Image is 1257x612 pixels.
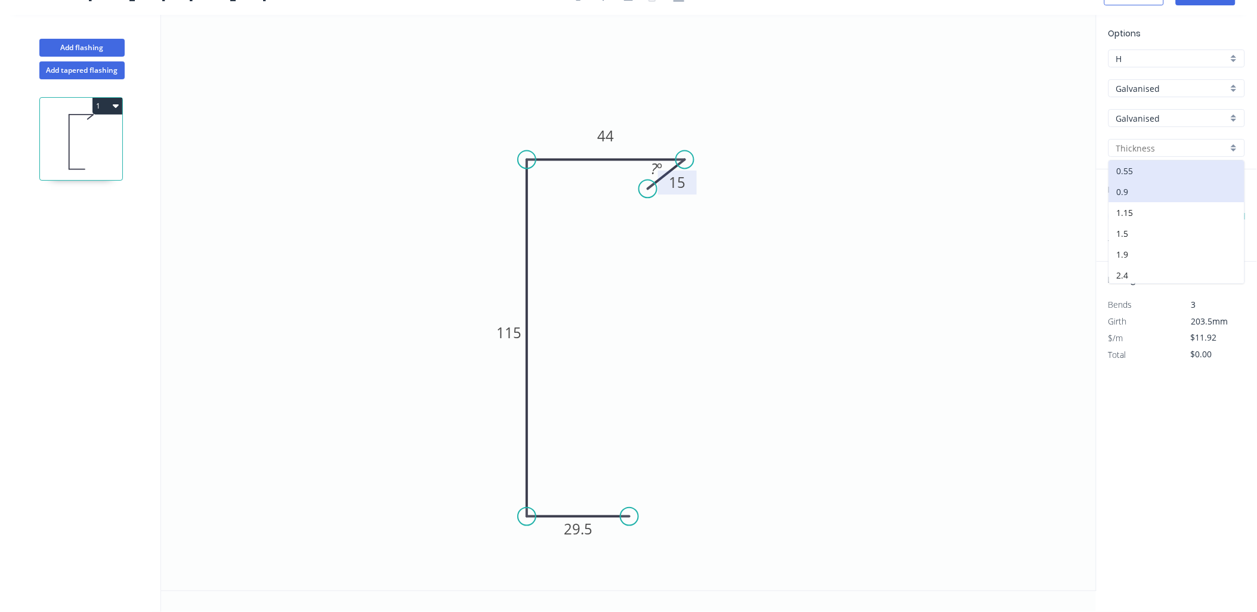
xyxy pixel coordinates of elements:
tspan: 29.5 [564,519,592,539]
span: Bends [1108,299,1132,310]
div: 2.4 [1109,265,1244,286]
span: 3 [1191,299,1196,310]
tspan: 15 [669,173,686,193]
div: 1.5 [1109,223,1244,244]
span: $/m [1108,332,1123,344]
button: Add flashing [39,39,125,57]
div: 0.55 [1109,160,1244,181]
tspan: ? [651,159,657,178]
span: 203.5mm [1191,316,1228,327]
input: Colour [1116,112,1228,125]
tspan: º [657,159,662,178]
button: 1 [92,98,122,115]
span: Total [1108,349,1126,360]
div: 1.15 [1109,202,1244,223]
div: 1.9 [1109,244,1244,265]
tspan: 115 [496,323,521,342]
span: Girth [1108,316,1127,327]
div: 0.9 [1109,181,1244,202]
input: Price level [1116,52,1228,65]
button: Add tapered flashing [39,61,125,79]
span: Options [1108,27,1141,39]
svg: 0 [161,15,1097,591]
input: Material [1116,82,1228,95]
tspan: 44 [598,126,614,146]
input: Thickness [1116,142,1228,154]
